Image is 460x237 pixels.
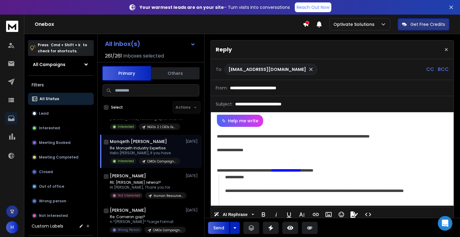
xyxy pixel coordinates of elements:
[28,180,94,193] button: Out of office
[297,4,329,10] p: Reach Out Now
[216,66,222,72] p: To:
[147,159,176,164] p: CMOs Campaign Optivate
[39,169,53,174] p: Closed
[221,212,249,217] span: AI Rephrase
[310,208,322,221] button: Insert Link (⌘K)
[216,45,232,54] p: Reply
[110,146,180,151] p: Re: Monqeth Industry Expertise
[208,222,229,234] button: Send
[105,41,140,47] h1: All Inbox(s)
[362,208,374,221] button: Code View
[28,81,94,89] h3: Filters
[140,4,224,10] strong: Your warmest leads are on your site
[110,151,180,155] p: Hello [PERSON_NAME], If you have
[6,221,18,233] button: H
[32,223,63,229] h3: Custom Labels
[110,173,146,179] h1: [PERSON_NAME]
[438,66,449,73] p: BCC
[28,151,94,163] button: Meeting Completed
[270,208,282,221] button: Italic (⌘I)
[39,184,64,189] p: Out of office
[50,41,81,48] span: Cmd + Shift + k
[336,208,347,221] button: Emoticons
[410,21,445,27] p: Get Free Credits
[39,140,71,145] p: Meeting Booked
[398,18,449,30] button: Get Free Credits
[140,4,290,10] p: – Turn visits into conversations
[123,52,164,60] h3: Inboxes selected
[186,173,199,178] p: [DATE]
[35,21,303,28] h1: Onebox
[216,101,233,107] p: Subject:
[28,137,94,149] button: Meeting Booked
[110,207,146,213] h1: [PERSON_NAME]
[333,21,377,27] p: Optivate Solutions
[118,228,140,232] p: Wrong Person
[39,155,78,160] p: Meeting Completed
[111,105,123,110] label: Select
[118,159,134,163] p: Interested
[186,139,199,144] p: [DATE]
[38,42,87,54] p: Press to check for shortcuts.
[110,185,183,190] p: Hi [PERSON_NAME], Thank you for
[295,2,331,12] a: Reach Out Now
[28,107,94,120] button: Lead
[39,213,68,218] p: Not Interested
[6,21,18,32] img: logo
[118,193,140,198] p: Not Interested
[28,122,94,134] button: Interested
[28,58,94,71] button: All Campaigns
[228,66,306,72] p: [EMAIL_ADDRESS][DOMAIN_NAME]
[28,210,94,222] button: Not Interested
[154,193,183,198] p: Human Resources | Optivate Solutions
[153,228,182,232] p: CMOs Campaign Optivate
[28,166,94,178] button: Closed
[147,125,176,129] p: NGOs 2 | CEOs Executive
[217,115,263,127] button: Help me write
[186,208,199,213] p: [DATE]
[426,66,434,73] p: CC
[28,195,94,207] button: Wrong person
[348,208,360,221] button: Signature
[118,124,134,129] p: Interested
[110,138,167,145] h1: Monqeth [PERSON_NAME]
[110,214,183,219] p: Re: Cameron gap?
[39,111,49,116] p: Lead
[39,199,66,204] p: Wrong person
[110,219,183,224] p: n *[PERSON_NAME]* *Large Format
[283,208,295,221] button: Underline (⌘U)
[33,61,65,68] h1: All Campaigns
[40,96,59,101] p: All Status
[39,126,60,131] p: Interested
[213,208,255,221] button: AI Rephrase
[296,208,308,221] button: More Text
[438,216,452,231] div: Open Intercom Messenger
[102,66,151,81] button: Primary
[216,85,228,91] p: From:
[110,180,183,185] p: RE: [PERSON_NAME] referral?
[105,52,122,60] span: 261 / 261
[323,208,334,221] button: Insert Image (⌘P)
[28,93,94,105] button: All Status
[151,67,200,80] button: Others
[100,38,200,50] button: All Inbox(s)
